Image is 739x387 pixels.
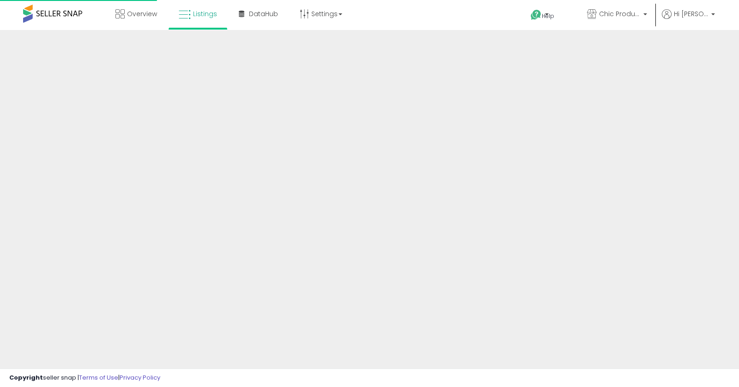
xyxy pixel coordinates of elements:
[542,12,554,20] span: Help
[599,9,641,18] span: Chic Products, LLC
[193,9,217,18] span: Listings
[9,373,43,382] strong: Copyright
[674,9,709,18] span: Hi [PERSON_NAME]
[662,9,715,30] a: Hi [PERSON_NAME]
[530,9,542,21] i: Get Help
[120,373,160,382] a: Privacy Policy
[127,9,157,18] span: Overview
[523,2,572,30] a: Help
[79,373,118,382] a: Terms of Use
[249,9,278,18] span: DataHub
[9,374,160,382] div: seller snap | |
